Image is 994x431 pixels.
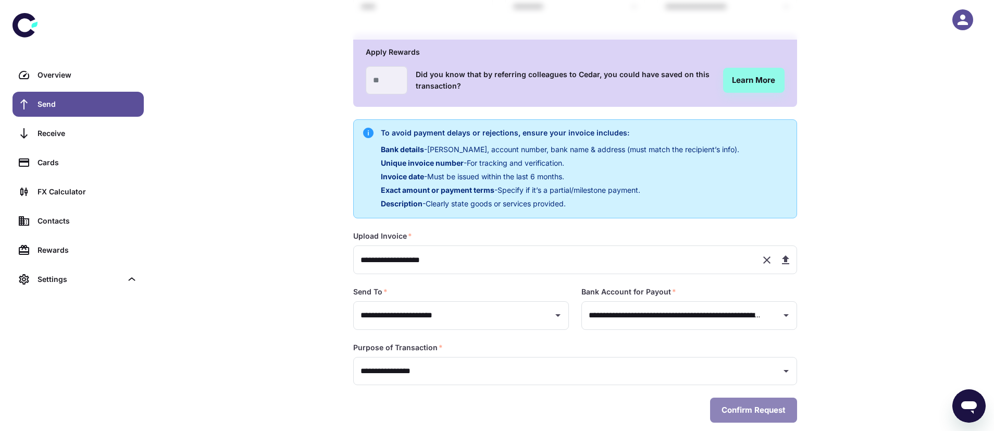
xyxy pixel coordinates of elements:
div: Settings [13,267,144,292]
a: Send [13,92,144,117]
a: FX Calculator [13,179,144,204]
button: Open [551,308,565,323]
p: - Clearly state goods or services provided. [381,198,739,210]
div: Send [38,98,138,110]
span: Exact amount or payment terms [381,186,494,194]
div: Contacts [38,215,138,227]
div: FX Calculator [38,186,138,198]
a: Receive [13,121,144,146]
h6: Did you know that by referring colleagues to Cedar, you could have saved on this transaction? [416,69,715,92]
a: Overview [13,63,144,88]
h6: Apply Rewards [366,46,785,58]
button: Open [779,308,793,323]
p: - Must be issued within the last 6 months. [381,171,739,182]
div: Settings [38,274,122,285]
label: Send To [353,287,388,297]
div: Receive [38,128,138,139]
a: Rewards [13,238,144,263]
p: - Specify if it’s a partial/milestone payment. [381,184,739,196]
a: Contacts [13,208,144,233]
label: Upload Invoice [353,231,412,241]
a: Learn More [723,68,785,93]
span: Bank details [381,145,424,154]
span: Unique invoice number [381,158,464,167]
iframe: Button to launch messaging window [952,389,986,423]
label: Purpose of Transaction [353,342,443,353]
button: Open [779,364,793,378]
p: - [PERSON_NAME], account number, bank name & address (must match the recipient’s info). [381,144,739,155]
span: Description [381,199,423,208]
button: Confirm Request [710,398,797,423]
div: Overview [38,69,138,81]
label: Bank Account for Payout [581,287,676,297]
p: - For tracking and verification. [381,157,739,169]
div: Cards [38,157,138,168]
h6: To avoid payment delays or rejections, ensure your invoice includes: [381,127,739,139]
div: Rewards [38,244,138,256]
span: Invoice date [381,172,424,181]
a: Cards [13,150,144,175]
